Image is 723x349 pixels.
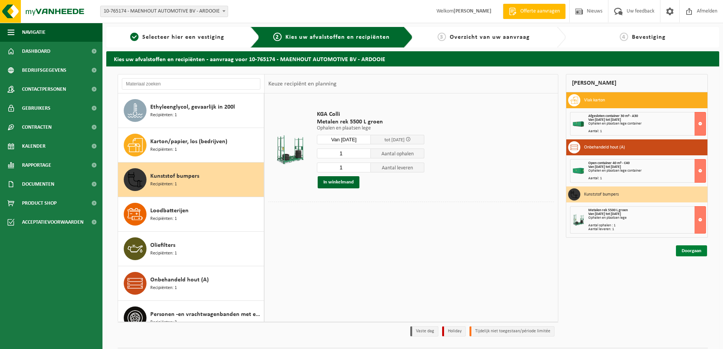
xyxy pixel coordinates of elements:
input: Selecteer datum [317,135,371,144]
div: Aantal leveren: 1 [588,227,706,231]
span: Dashboard [22,42,50,61]
span: Recipiënten: 1 [150,112,177,119]
span: 10-765174 - MAENHOUT AUTOMOTIVE BV - ARDOOIE [100,6,228,17]
span: Documenten [22,175,54,194]
span: Gebruikers [22,99,50,118]
span: Overzicht van uw aanvraag [450,34,530,40]
span: Loodbatterijen [150,206,189,215]
span: Onbehandeld hout (A) [150,275,209,284]
div: Aantal ophalen : 1 [588,224,706,227]
span: 4 [620,33,628,41]
div: Ophalen en plaatsen lege container [588,169,706,173]
button: Ethyleenglycol, gevaarlijk in 200l Recipiënten: 1 [118,93,264,128]
span: Contracten [22,118,52,137]
span: Navigatie [22,23,46,42]
li: Vaste dag [410,326,438,336]
span: Open container 40 m³ - C40 [588,161,630,165]
a: 1Selecteer hier een vestiging [110,33,244,42]
button: Loodbatterijen Recipiënten: 1 [118,197,264,232]
span: Oliefilters [150,241,175,250]
button: Karton/papier, los (bedrijven) Recipiënten: 1 [118,128,264,163]
span: Recipiënten: 1 [150,181,177,188]
button: Kunststof bumpers Recipiënten: 1 [118,163,264,197]
strong: [PERSON_NAME] [454,8,491,14]
h3: Onbehandeld hout (A) [584,141,625,153]
span: Offerte aanvragen [518,8,562,15]
li: Tijdelijk niet toegestaan/période limitée [469,326,554,336]
span: Bedrijfsgegevens [22,61,66,80]
span: Metalen rek 5500 L groen [588,208,628,212]
button: In winkelmand [318,176,359,188]
span: 1 [130,33,139,41]
span: Rapportage [22,156,51,175]
span: Contactpersonen [22,80,66,99]
h3: Vlak karton [584,94,605,106]
div: Aantal: 1 [588,129,706,133]
div: Ophalen en plaatsen lege [588,216,706,220]
span: Recipiënten: 1 [150,284,177,292]
button: Oliefilters Recipiënten: 1 [118,232,264,266]
span: Personen -en vrachtwagenbanden met en zonder velg [150,310,262,319]
span: Recipiënten: 3 [150,319,177,326]
span: KGA Colli [317,111,424,118]
span: Product Shop [22,194,57,213]
div: Ophalen en plaatsen lege container [588,122,706,126]
span: Bevestiging [632,34,666,40]
input: Materiaal zoeken [122,78,260,90]
strong: Van [DATE] tot [DATE] [588,118,621,122]
div: Keuze recipiënt en planning [265,74,340,93]
span: Aantal leveren [371,163,425,172]
span: Afgesloten container 30 m³ - A30 [588,114,638,118]
strong: Van [DATE] tot [DATE] [588,212,621,216]
div: Aantal: 1 [588,177,706,180]
span: Recipiënten: 1 [150,250,177,257]
a: Doorgaan [676,245,707,256]
button: Onbehandeld hout (A) Recipiënten: 1 [118,266,264,301]
h2: Kies uw afvalstoffen en recipiënten - aanvraag voor 10-765174 - MAENHOUT AUTOMOTIVE BV - ARDOOIE [106,51,719,66]
span: Aantal ophalen [371,148,425,158]
span: 3 [438,33,446,41]
span: Ethyleenglycol, gevaarlijk in 200l [150,103,235,112]
span: Kunststof bumpers [150,172,199,181]
div: [PERSON_NAME] [566,74,708,92]
span: Recipiënten: 1 [150,215,177,223]
span: Kies uw afvalstoffen en recipiënten [285,34,390,40]
span: Karton/papier, los (bedrijven) [150,137,227,146]
strong: Van [DATE] tot [DATE] [588,165,621,169]
button: Personen -en vrachtwagenbanden met en zonder velg Recipiënten: 3 [118,301,264,335]
h3: Kunststof bumpers [584,188,619,201]
span: Recipiënten: 1 [150,146,177,153]
span: Kalender [22,137,46,156]
span: Metalen rek 5500 L groen [317,118,424,126]
span: Selecteer hier een vestiging [142,34,224,40]
span: tot [DATE] [384,137,405,142]
span: 2 [273,33,282,41]
li: Holiday [442,326,466,336]
span: Acceptatievoorwaarden [22,213,83,232]
p: Ophalen en plaatsen lege [317,126,424,131]
a: Offerte aanvragen [503,4,565,19]
span: 10-765174 - MAENHOUT AUTOMOTIVE BV - ARDOOIE [101,6,228,17]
